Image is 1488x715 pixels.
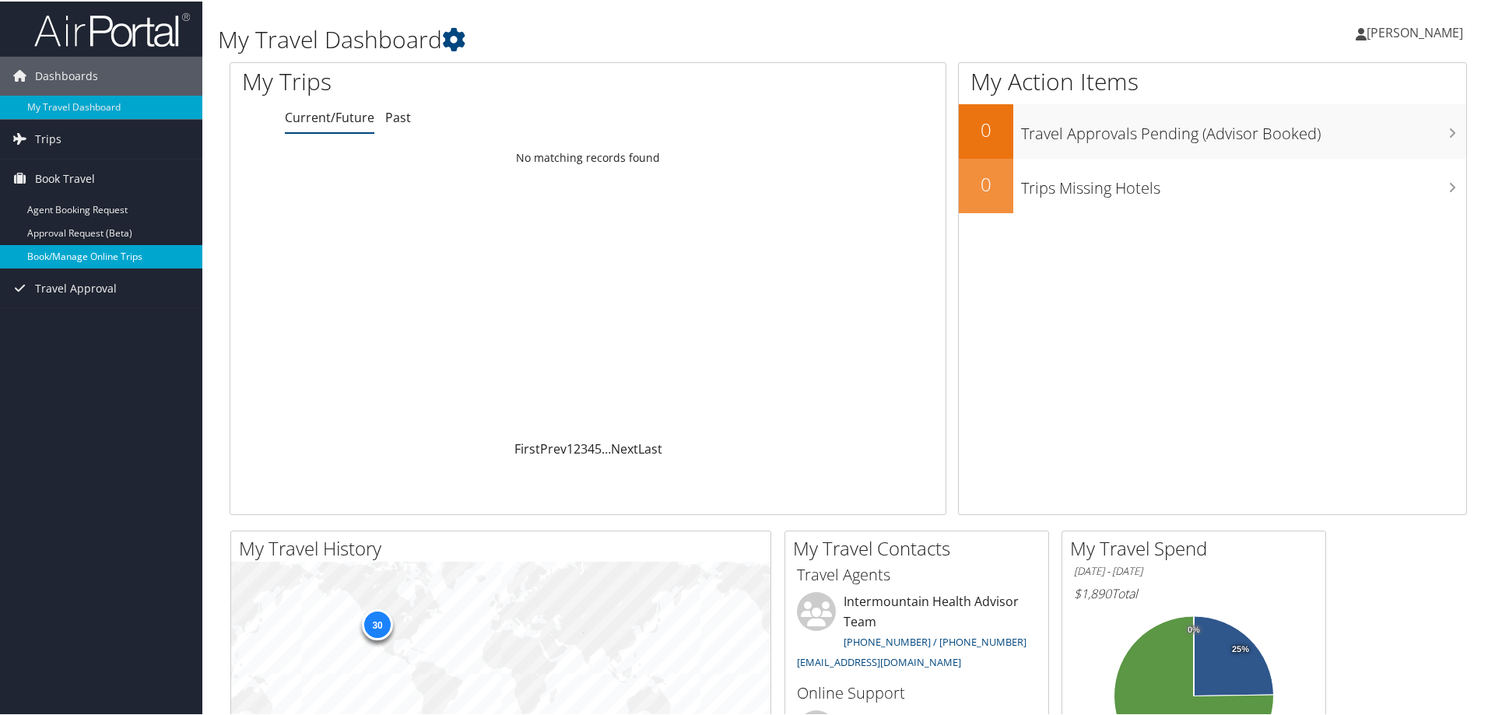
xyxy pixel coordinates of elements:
[362,608,393,639] div: 30
[1021,114,1466,143] h3: Travel Approvals Pending (Advisor Booked)
[1356,8,1479,54] a: [PERSON_NAME]
[581,439,588,456] a: 3
[230,142,946,170] td: No matching records found
[797,654,961,668] a: [EMAIL_ADDRESS][DOMAIN_NAME]
[797,563,1037,584] h3: Travel Agents
[959,170,1013,196] h2: 0
[1021,168,1466,198] h3: Trips Missing Hotels
[588,439,595,456] a: 4
[35,268,117,307] span: Travel Approval
[595,439,602,456] a: 5
[1074,584,1314,601] h6: Total
[789,591,1044,674] li: Intermountain Health Advisor Team
[602,439,611,456] span: …
[638,439,662,456] a: Last
[1074,563,1314,577] h6: [DATE] - [DATE]
[567,439,574,456] a: 1
[35,158,95,197] span: Book Travel
[385,107,411,124] a: Past
[959,103,1466,157] a: 0Travel Approvals Pending (Advisor Booked)
[285,107,374,124] a: Current/Future
[1232,643,1249,653] tspan: 25%
[844,633,1027,647] a: [PHONE_NUMBER] / [PHONE_NUMBER]
[514,439,540,456] a: First
[1074,584,1111,601] span: $1,890
[34,10,190,47] img: airportal-logo.png
[959,64,1466,96] h1: My Action Items
[1188,624,1200,633] tspan: 0%
[242,64,636,96] h1: My Trips
[793,534,1048,560] h2: My Travel Contacts
[574,439,581,456] a: 2
[540,439,567,456] a: Prev
[35,118,61,157] span: Trips
[611,439,638,456] a: Next
[959,157,1466,212] a: 0Trips Missing Hotels
[959,115,1013,142] h2: 0
[239,534,770,560] h2: My Travel History
[1367,23,1463,40] span: [PERSON_NAME]
[35,55,98,94] span: Dashboards
[1070,534,1325,560] h2: My Travel Spend
[218,22,1058,54] h1: My Travel Dashboard
[797,681,1037,703] h3: Online Support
